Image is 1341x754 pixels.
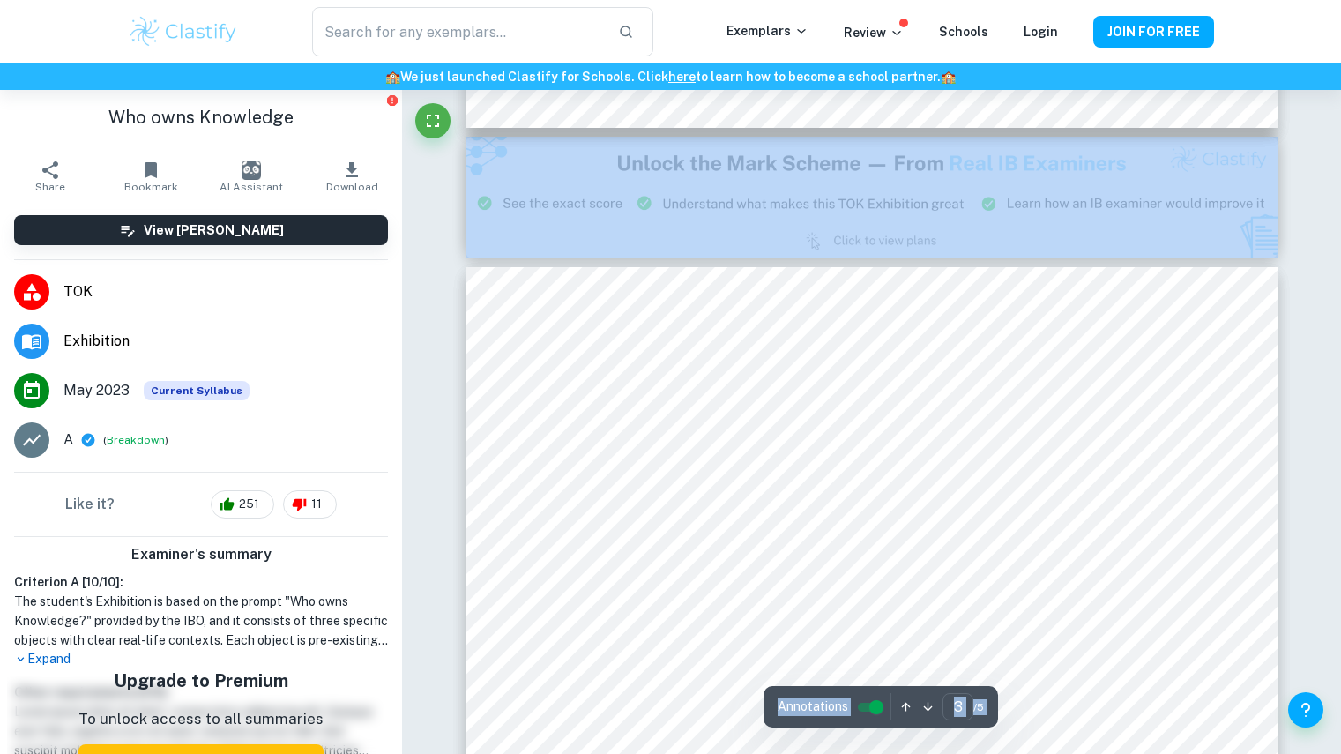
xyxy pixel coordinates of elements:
p: A [63,429,73,451]
span: ( ) [103,432,168,449]
h5: Upgrade to Premium [78,668,324,694]
h6: Criterion A [ 10 / 10 ]: [14,572,388,592]
img: AI Assistant [242,161,261,180]
span: Share [35,181,65,193]
button: Bookmark [101,152,201,201]
button: JOIN FOR FREE [1093,16,1214,48]
span: 🏫 [941,70,956,84]
h6: Examiner's summary [7,544,395,565]
h6: View [PERSON_NAME] [144,220,284,240]
button: Breakdown [107,432,165,448]
span: 11 [302,496,332,513]
span: AI Assistant [220,181,283,193]
span: May 2023 [63,380,130,401]
span: Current Syllabus [144,381,250,400]
h6: Like it? [65,494,115,515]
input: Search for any exemplars... [312,7,603,56]
h1: Who owns Knowledge [14,104,388,131]
h1: The student's Exhibition is based on the prompt "Who owns Knowledge?" provided by the IBO, and it... [14,592,388,650]
img: Clastify logo [128,14,240,49]
span: 251 [229,496,269,513]
div: 251 [211,490,274,519]
span: 🏫 [385,70,400,84]
button: Download [302,152,402,201]
span: TOK [63,281,388,302]
div: This exemplar is based on the current syllabus. Feel free to refer to it for inspiration/ideas wh... [144,381,250,400]
a: Login [1024,25,1058,39]
span: Annotations [778,698,848,716]
a: here [668,70,696,84]
p: Expand [14,650,388,668]
button: Report issue [385,93,399,107]
div: 11 [283,490,337,519]
button: Fullscreen [415,103,451,138]
span: / 5 [973,699,984,715]
span: Bookmark [124,181,178,193]
span: Exhibition [63,331,388,352]
p: To unlock access to all summaries [78,708,324,731]
img: Ad [466,137,1278,258]
p: Exemplars [726,21,808,41]
h6: We just launched Clastify for Schools. Click to learn how to become a school partner. [4,67,1337,86]
p: Review [844,23,904,42]
a: Schools [939,25,988,39]
button: AI Assistant [201,152,302,201]
span: Download [326,181,378,193]
button: Help and Feedback [1288,692,1323,728]
button: View [PERSON_NAME] [14,215,388,245]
